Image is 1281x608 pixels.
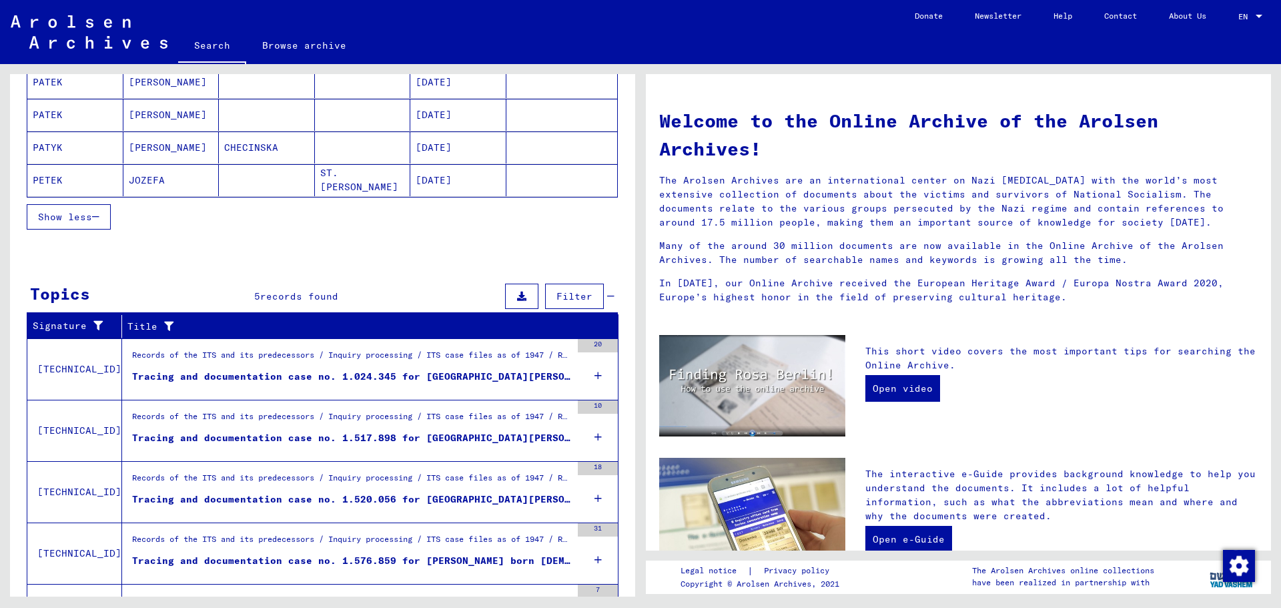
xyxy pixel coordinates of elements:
[1223,550,1255,582] img: Change consent
[246,29,362,61] a: Browse archive
[132,533,571,552] div: Records of the ITS and its predecessors / Inquiry processing / ITS case files as of 1947 / Reposi...
[410,164,506,196] mat-cell: [DATE]
[11,15,167,49] img: Arolsen_neg.svg
[410,131,506,164] mat-cell: [DATE]
[260,290,338,302] span: records found
[132,472,571,491] div: Records of the ITS and its predecessors / Inquiry processing / ITS case files as of 1947 / Reposi...
[27,99,123,131] mat-cell: PATEK
[219,131,315,164] mat-cell: CHECINSKA
[659,174,1258,230] p: The Arolsen Archives are an international center on Nazi [MEDICAL_DATA] with the world’s most ext...
[659,335,845,436] img: video.jpg
[865,375,940,402] a: Open video
[27,523,122,584] td: [TECHNICAL_ID]
[27,338,122,400] td: [TECHNICAL_ID]
[659,239,1258,267] p: Many of the around 30 million documents are now available in the Online Archive of the Arolsen Ar...
[865,526,952,553] a: Open e-Guide
[315,164,411,196] mat-cell: ST.[PERSON_NAME]
[556,290,592,302] span: Filter
[972,577,1154,589] p: have been realized in partnership with
[578,339,618,352] div: 20
[1238,12,1253,21] span: EN
[132,493,571,507] div: Tracing and documentation case no. 1.520.056 for [GEOGRAPHIC_DATA][PERSON_NAME] born [DEMOGRAPHIC...
[38,211,92,223] span: Show less
[753,564,845,578] a: Privacy policy
[27,400,122,461] td: [TECHNICAL_ID]
[578,585,618,598] div: 7
[178,29,246,64] a: Search
[123,99,220,131] mat-cell: [PERSON_NAME]
[27,204,111,230] button: Show less
[865,467,1258,523] p: The interactive e-Guide provides background knowledge to help you understand the documents. It in...
[410,66,506,98] mat-cell: [DATE]
[30,282,90,306] div: Topics
[132,370,571,384] div: Tracing and documentation case no. 1.024.345 for [GEOGRAPHIC_DATA][PERSON_NAME] born [DEMOGRAPHIC...
[578,400,618,414] div: 10
[33,316,121,337] div: Signature
[123,66,220,98] mat-cell: [PERSON_NAME]
[123,131,220,164] mat-cell: [PERSON_NAME]
[254,290,260,302] span: 5
[27,131,123,164] mat-cell: PATYK
[410,99,506,131] mat-cell: [DATE]
[27,164,123,196] mat-cell: PETEK
[33,319,105,333] div: Signature
[659,276,1258,304] p: In [DATE], our Online Archive received the European Heritage Award / Europa Nostra Award 2020, Eu...
[681,564,747,578] a: Legal notice
[132,349,571,368] div: Records of the ITS and its predecessors / Inquiry processing / ITS case files as of 1947 / Reposi...
[27,66,123,98] mat-cell: PATEK
[132,431,571,445] div: Tracing and documentation case no. 1.517.898 for [GEOGRAPHIC_DATA][PERSON_NAME] born [DEMOGRAPHIC...
[681,578,845,590] p: Copyright © Arolsen Archives, 2021
[123,164,220,196] mat-cell: JOZEFA
[132,554,571,568] div: Tracing and documentation case no. 1.576.859 for [PERSON_NAME] born [DEMOGRAPHIC_DATA]
[132,410,571,429] div: Records of the ITS and its predecessors / Inquiry processing / ITS case files as of 1947 / Reposi...
[545,284,604,309] button: Filter
[681,564,845,578] div: |
[127,320,585,334] div: Title
[27,461,122,523] td: [TECHNICAL_ID]
[578,462,618,475] div: 18
[659,107,1258,163] h1: Welcome to the Online Archive of the Arolsen Archives!
[578,523,618,537] div: 31
[865,344,1258,372] p: This short video covers the most important tips for searching the Online Archive.
[1222,549,1254,581] div: Change consent
[659,458,845,582] img: eguide.jpg
[972,565,1154,577] p: The Arolsen Archives online collections
[1207,560,1257,593] img: yv_logo.png
[127,316,602,337] div: Title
